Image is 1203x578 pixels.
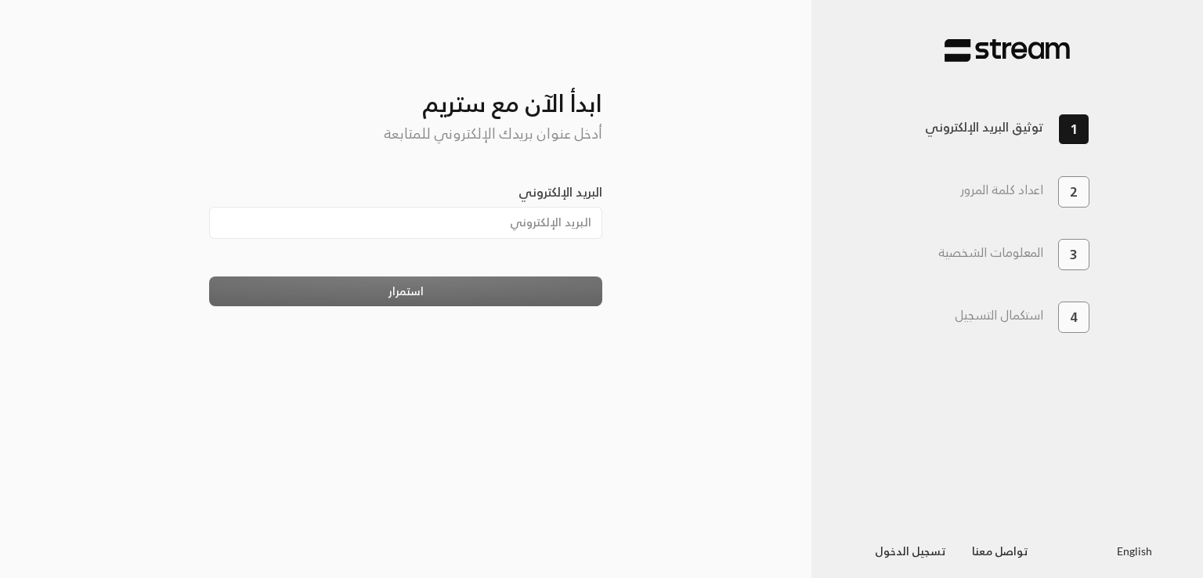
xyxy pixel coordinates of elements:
span: 2 [1070,182,1078,201]
span: 3 [1070,245,1078,264]
span: 4 [1070,308,1078,327]
h3: ابدأ الآن مع ستريم [209,63,603,117]
label: البريد الإلكتروني [518,182,602,201]
button: تواصل معنا [959,536,1042,565]
h3: استكمال التسجيل [955,308,1043,323]
h5: أدخل عنوان بريدك الإلكتروني للمتابعة [209,125,603,143]
input: البريد الإلكتروني [209,207,603,239]
a: تسجيل الدخول [862,541,959,561]
h3: اعداد كلمة المرور [960,182,1043,197]
a: تواصل معنا [959,541,1042,561]
span: 1 [1070,119,1078,139]
h3: المعلومات الشخصية [938,245,1043,260]
button: تسجيل الدخول [862,536,959,565]
h3: توثيق البريد الإلكتروني [925,120,1043,135]
img: Stream Pay [945,38,1070,63]
a: English [1117,536,1152,565]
